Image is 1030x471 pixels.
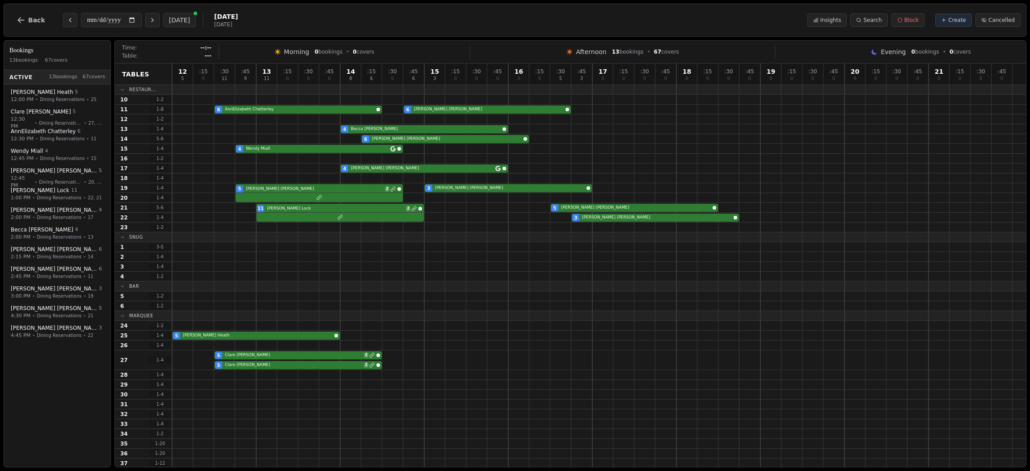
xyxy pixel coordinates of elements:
[129,86,156,93] span: Restaur...
[238,146,241,152] span: 4
[724,69,733,74] span: : 30
[820,17,841,24] span: Insights
[535,69,544,74] span: : 15
[11,128,76,135] span: AnnElizabeth Chatterley
[935,68,943,75] span: 21
[238,185,241,192] span: 5
[11,96,34,103] span: 12:00 PM
[241,69,249,74] span: : 45
[99,167,102,175] span: 5
[214,21,238,28] span: [DATE]
[304,69,312,74] span: : 30
[475,76,478,81] span: 0
[683,68,691,75] span: 18
[364,136,367,143] span: 6
[385,186,389,192] span: 2
[11,108,71,115] span: Clare [PERSON_NAME]
[35,96,38,103] span: •
[122,70,149,79] span: Tables
[86,96,89,103] span: •
[120,185,128,192] span: 19
[9,46,105,55] h3: Bookings
[99,305,102,312] span: 5
[9,73,33,80] span: Active
[129,312,153,319] span: Marquee
[120,194,128,202] span: 20
[409,69,418,74] span: : 45
[200,44,211,51] span: --:--
[120,175,128,182] span: 18
[343,165,346,172] span: 4
[149,194,171,201] span: 1 - 4
[83,293,86,299] span: •
[950,48,971,55] span: covers
[37,194,81,201] span: Dining Reservations
[619,69,628,74] span: : 15
[37,293,81,299] span: Dining Reservations
[576,47,606,56] span: Afternoon
[11,226,73,233] span: Becca [PERSON_NAME]
[916,76,919,81] span: 0
[149,185,171,191] span: 1 - 4
[145,13,160,27] button: Next day
[202,76,205,81] span: 0
[367,69,376,74] span: : 15
[149,106,171,113] span: 1 - 8
[325,69,333,74] span: : 45
[149,145,171,152] span: 1 - 4
[83,214,86,221] span: •
[120,303,124,310] span: 6
[351,126,501,132] span: Becca [PERSON_NAME]
[32,194,35,201] span: •
[11,206,97,214] span: [PERSON_NAME] [PERSON_NAME]
[493,69,502,74] span: : 45
[346,68,355,75] span: 14
[6,262,109,283] button: [PERSON_NAME] [PERSON_NAME]62:45 PM•Dining Reservations•11
[904,17,919,24] span: Block
[703,69,712,74] span: : 15
[88,234,93,240] span: 13
[454,76,457,81] span: 0
[86,135,89,142] span: •
[217,106,220,113] span: 6
[37,332,81,339] span: Dining Reservations
[6,203,109,224] button: [PERSON_NAME] [PERSON_NAME]42:00 PM•Dining Reservations•17
[99,246,102,253] span: 6
[553,205,557,211] span: 5
[99,324,102,332] span: 3
[86,155,89,162] span: •
[11,147,43,155] span: Wendy Miall
[307,76,310,81] span: 0
[75,88,78,96] span: 5
[574,214,578,221] span: 3
[935,13,972,27] button: Create
[807,13,847,27] button: Insights
[955,69,964,74] span: : 15
[129,283,139,290] span: Bar
[315,49,318,55] span: 0
[11,194,30,202] span: 1:00 PM
[975,13,1021,27] button: Cancelled
[63,13,77,27] button: Previous day
[149,175,171,181] span: 1 - 4
[11,246,97,253] span: [PERSON_NAME] [PERSON_NAME]
[433,76,436,81] span: 3
[205,52,211,59] span: ---
[647,48,650,55] span: •
[11,167,97,174] span: [PERSON_NAME] [PERSON_NAME]
[881,47,906,56] span: Evening
[40,135,84,142] span: Dining Reservations
[163,13,196,27] button: [DATE]
[948,17,966,24] span: Create
[120,126,128,133] span: 13
[39,178,82,185] span: Dining Reservations
[149,244,171,250] span: 3 - 5
[1000,76,1003,81] span: 0
[32,312,35,319] span: •
[808,69,817,74] span: : 30
[950,49,953,55] span: 0
[11,273,30,280] span: 2:45 PM
[6,144,109,165] button: Wendy Miall412:45 PM•Dining Reservations•15
[431,68,439,75] span: 15
[37,312,81,319] span: Dining Reservations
